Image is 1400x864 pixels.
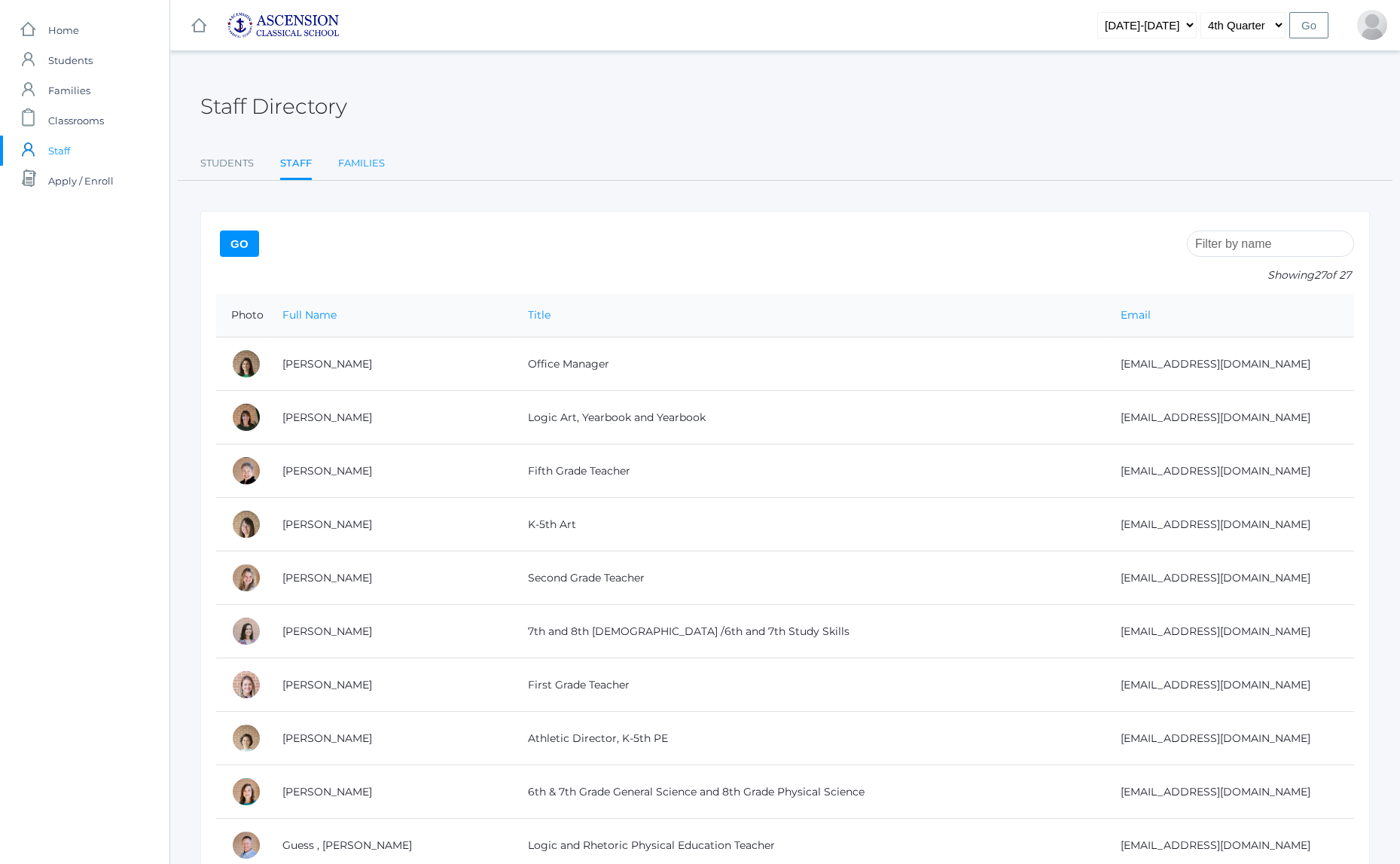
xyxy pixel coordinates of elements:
[231,349,261,379] div: Jenna Adams
[231,777,261,807] div: Lillian Deutsch
[267,605,513,658] td: [PERSON_NAME]
[513,658,1105,712] td: First Grade Teacher
[1289,12,1328,38] input: Go
[513,712,1105,765] td: Athletic Director, K-5th PE
[231,509,261,539] div: Ann Burford
[1106,658,1354,712] td: [EMAIL_ADDRESS][DOMAIN_NAME]
[1357,10,1387,40] div: Leah Rea
[513,498,1105,551] td: K-5th Art
[267,444,513,498] td: [PERSON_NAME]
[1106,391,1354,444] td: [EMAIL_ADDRESS][DOMAIN_NAME]
[513,605,1105,658] td: 7th and 8th [DEMOGRAPHIC_DATA] /6th and 7th Study Skills
[48,45,93,75] span: Students
[1121,308,1151,322] a: Email
[48,166,114,196] span: Apply / Enroll
[267,498,513,551] td: [PERSON_NAME]
[231,830,261,860] div: Mike Guess
[267,712,513,765] td: [PERSON_NAME]
[267,551,513,605] td: [PERSON_NAME]
[513,391,1105,444] td: Logic Art, Yearbook and Yearbook
[267,658,513,712] td: [PERSON_NAME]
[48,15,79,45] span: Home
[1106,605,1354,658] td: [EMAIL_ADDRESS][DOMAIN_NAME]
[513,765,1105,819] td: 6th & 7th Grade General Science and 8th Grade Physical Science
[528,308,551,322] a: Title
[1106,551,1354,605] td: [EMAIL_ADDRESS][DOMAIN_NAME]
[48,136,70,166] span: Staff
[1106,765,1354,819] td: [EMAIL_ADDRESS][DOMAIN_NAME]
[280,148,312,181] a: Staff
[1106,337,1354,391] td: [EMAIL_ADDRESS][DOMAIN_NAME]
[227,12,340,38] img: ascension-logo-blue-113fc29133de2fb5813e50b71547a291c5fdb7962bf76d49838a2a14a36269ea.jpg
[200,148,254,179] a: Students
[231,670,261,700] div: Diana Darwin
[220,231,259,257] input: Go
[282,308,337,322] a: Full Name
[1106,712,1354,765] td: [EMAIL_ADDRESS][DOMAIN_NAME]
[513,551,1105,605] td: Second Grade Teacher
[1314,268,1325,282] span: 27
[267,765,513,819] td: [PERSON_NAME]
[231,563,261,593] div: Christina Cawthon
[1187,267,1354,283] p: Showing of 27
[216,294,267,337] th: Photo
[338,148,385,179] a: Families
[513,444,1105,498] td: Fifth Grade Teacher
[1187,231,1354,257] input: Filter by name
[267,337,513,391] td: [PERSON_NAME]
[231,723,261,753] div: Sarah Desonier
[200,95,347,118] h2: Staff Directory
[231,616,261,646] div: Kelly Chartier
[48,105,104,136] span: Classrooms
[1106,498,1354,551] td: [EMAIL_ADDRESS][DOMAIN_NAME]
[513,337,1105,391] td: Office Manager
[231,456,261,486] div: Kathie Bailey
[267,391,513,444] td: [PERSON_NAME]
[231,402,261,432] div: Jennifer Anderson
[1106,444,1354,498] td: [EMAIL_ADDRESS][DOMAIN_NAME]
[48,75,90,105] span: Families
